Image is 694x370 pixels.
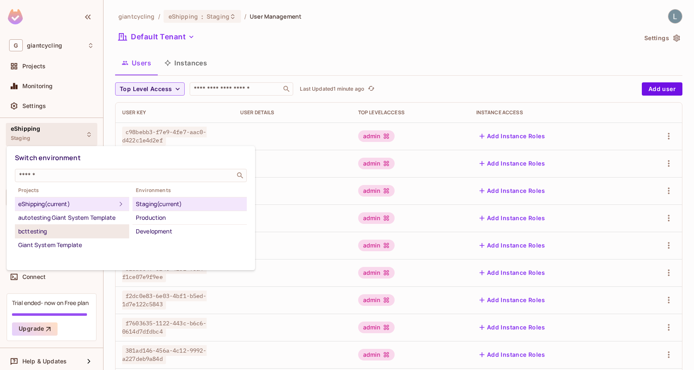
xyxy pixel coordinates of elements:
div: eShipping (current) [18,199,116,209]
div: autotesting Giant System Template [18,213,126,223]
span: Projects [15,187,129,194]
div: Production [136,213,243,223]
div: Staging (current) [136,199,243,209]
span: Switch environment [15,153,81,162]
div: Giant System Template [18,240,126,250]
div: Development [136,226,243,236]
span: Environments [133,187,247,194]
div: bcttesting [18,226,126,236]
